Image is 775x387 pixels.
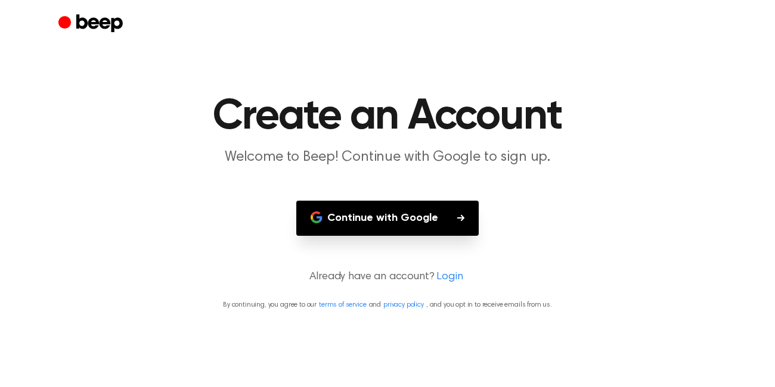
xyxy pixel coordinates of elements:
[159,148,616,167] p: Welcome to Beep! Continue with Google to sign up.
[14,299,761,310] p: By continuing, you agree to our and , and you opt in to receive emails from us.
[14,269,761,285] p: Already have an account?
[82,95,693,138] h1: Create an Account
[58,13,126,36] a: Beep
[383,301,424,308] a: privacy policy
[436,269,463,285] a: Login
[319,301,366,308] a: terms of service
[296,201,479,236] button: Continue with Google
